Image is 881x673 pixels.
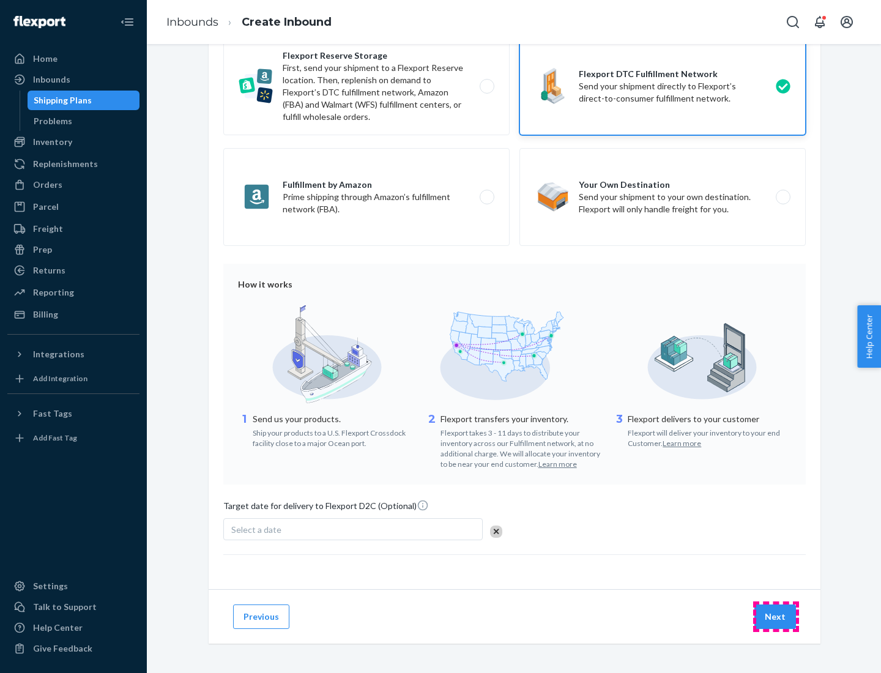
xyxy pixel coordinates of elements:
[166,15,218,29] a: Inbounds
[115,10,139,34] button: Close Navigation
[835,10,859,34] button: Open account menu
[242,15,332,29] a: Create Inbound
[7,369,139,389] a: Add Integration
[628,425,791,448] div: Flexport will deliver your inventory to your end Customer.
[663,438,701,448] button: Learn more
[33,73,70,86] div: Inbounds
[7,219,139,239] a: Freight
[33,622,83,634] div: Help Center
[7,344,139,364] button: Integrations
[33,286,74,299] div: Reporting
[33,53,58,65] div: Home
[33,642,92,655] div: Give Feedback
[231,524,281,535] span: Select a date
[33,264,65,277] div: Returns
[28,91,140,110] a: Shipping Plans
[33,223,63,235] div: Freight
[7,597,139,617] a: Talk to Support
[857,305,881,368] button: Help Center
[28,111,140,131] a: Problems
[441,425,604,470] div: Flexport takes 3 - 11 days to distribute your inventory across our Fulfillment network, at no add...
[33,601,97,613] div: Talk to Support
[7,639,139,658] button: Give Feedback
[754,604,796,629] button: Next
[33,580,68,592] div: Settings
[253,425,416,448] div: Ship your products to a U.S. Flexport Crossdock facility close to a major Ocean port.
[157,4,341,40] ol: breadcrumbs
[7,197,139,217] a: Parcel
[238,412,250,448] div: 1
[7,154,139,174] a: Replenishments
[33,407,72,420] div: Fast Tags
[7,576,139,596] a: Settings
[33,244,52,256] div: Prep
[34,94,92,106] div: Shipping Plans
[7,70,139,89] a: Inbounds
[7,428,139,448] a: Add Fast Tag
[613,412,625,448] div: 3
[7,404,139,423] button: Fast Tags
[253,413,416,425] p: Send us your products.
[7,132,139,152] a: Inventory
[33,348,84,360] div: Integrations
[33,136,72,148] div: Inventory
[628,413,791,425] p: Flexport delivers to your customer
[33,179,62,191] div: Orders
[33,373,87,384] div: Add Integration
[538,459,577,469] button: Learn more
[33,158,98,170] div: Replenishments
[33,433,77,443] div: Add Fast Tag
[7,283,139,302] a: Reporting
[223,499,429,517] span: Target date for delivery to Flexport D2C (Optional)
[7,49,139,69] a: Home
[13,16,65,28] img: Flexport logo
[33,308,58,321] div: Billing
[426,412,438,470] div: 2
[7,618,139,638] a: Help Center
[7,240,139,259] a: Prep
[233,604,289,629] button: Previous
[238,278,791,291] div: How it works
[7,175,139,195] a: Orders
[7,261,139,280] a: Returns
[808,10,832,34] button: Open notifications
[7,305,139,324] a: Billing
[33,201,59,213] div: Parcel
[441,413,604,425] p: Flexport transfers your inventory.
[34,115,72,127] div: Problems
[781,10,805,34] button: Open Search Box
